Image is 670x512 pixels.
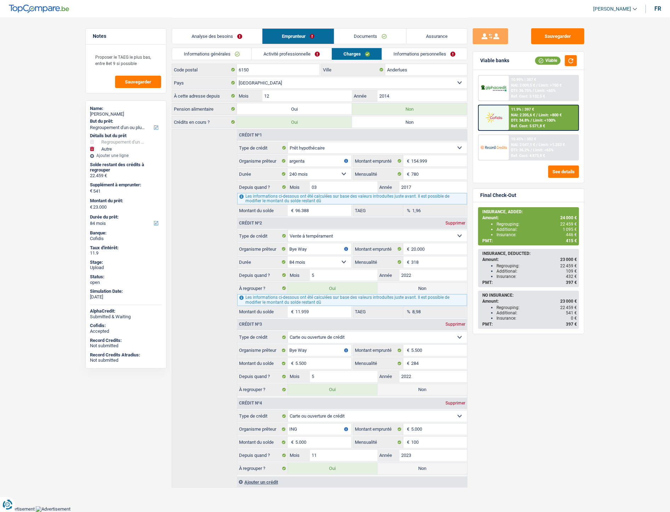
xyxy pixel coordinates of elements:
[237,116,352,128] label: Oui
[377,463,467,474] label: Non
[93,33,159,39] h5: Notes
[511,137,536,141] div: 10.45% | 382 €
[353,168,403,180] label: Mensualité
[593,6,631,12] span: [PERSON_NAME]
[172,48,251,60] a: Informations générales
[237,168,288,180] label: Durée
[399,450,467,461] input: AAAA
[352,103,467,115] label: Non
[481,111,507,124] img: Cofidis
[377,384,467,395] label: Non
[511,153,545,158] div: Ref. Cost: 4 873,8 €
[511,148,529,152] span: DTI: 36.2%
[288,181,310,193] label: Mois
[36,506,70,512] img: Advertisement
[480,58,509,64] div: Viable banks
[382,48,467,60] a: Informations personnelles
[496,316,577,321] div: Insurance:
[90,236,162,242] div: Cofidis
[237,221,264,225] div: Crédit nº2
[496,310,577,315] div: Additional:
[237,322,264,326] div: Crédit nº3
[481,141,507,154] img: Record Credits
[481,84,507,92] img: AlphaCredit
[310,269,377,281] input: MM
[310,371,377,382] input: MM
[237,477,467,487] div: Ajouter un crédit
[237,230,288,242] label: Type de crédit
[511,113,535,117] span: NAI: 2 205,6 €
[482,257,577,262] div: Amount:
[237,90,262,101] label: Mois
[571,316,577,321] span: 0 €
[403,424,411,435] span: €
[172,116,237,128] label: Crédits en cours ?
[535,88,556,93] span: Limit: <65%
[288,437,295,448] span: €
[496,222,577,227] div: Regrouping:
[172,64,237,75] label: Code postal
[403,256,411,268] span: €
[377,450,399,461] label: Année
[482,322,577,327] div: PMT:
[9,5,69,13] img: TopCompare Logo
[403,155,411,167] span: €
[403,437,411,448] span: €
[566,238,577,243] span: 415 €
[90,133,162,139] div: Détails but du prêt
[539,142,565,147] span: Limit: >1.253 €
[237,133,264,137] div: Crédit nº1
[237,371,288,382] label: Depuis quand ?
[288,205,295,216] span: €
[353,256,403,268] label: Mensualité
[237,294,467,306] div: Les informations ci-dessous ont été calculées sur base des valeurs introduites juste avant. Il es...
[496,274,577,279] div: Insurance:
[531,28,584,44] button: Sauvegarder
[237,424,288,435] label: Organisme prêteur
[310,450,377,461] input: MM
[444,401,467,405] div: Supprimer
[352,116,467,128] label: Non
[237,283,288,294] label: À regrouper ?
[90,182,160,188] label: Supplément à emprunter:
[172,90,237,101] label: À cette adresse depuis
[539,113,562,117] span: Limit: >800 €
[482,299,577,304] div: Amount:
[482,280,577,285] div: PMT:
[90,338,162,343] div: Record Credits:
[288,450,310,461] label: Mois
[377,283,467,294] label: Non
[482,238,577,243] div: PMT:
[377,269,399,281] label: Année
[237,243,288,255] label: Organisme prêteur
[353,205,403,216] label: TAEG
[560,215,577,220] span: 24 000 €
[90,230,162,236] div: Banque:
[237,358,288,369] label: Montant du solde
[548,165,579,178] button: See details
[403,205,412,216] span: %
[482,215,577,220] div: Amount:
[237,256,288,268] label: Durée
[237,205,288,216] label: Montant du solde
[90,343,162,349] div: Not submitted
[237,450,288,461] label: Depuis quand ?
[566,274,577,279] span: 432 €
[90,274,162,280] div: Status:
[237,384,288,395] label: À regrouper ?
[480,192,516,198] div: Final Check-Out
[407,29,467,44] a: Assurance
[511,88,532,93] span: DTI: 36.75%
[511,124,545,128] div: Ref. Cost: 5 571,8 €
[560,257,577,262] span: 23 000 €
[377,371,399,382] label: Année
[90,106,162,111] div: Name:
[496,305,577,310] div: Regrouping:
[288,269,310,281] label: Mois
[90,289,162,294] div: Simulation Date:
[444,221,467,225] div: Supprimer
[482,293,577,298] div: NO INSURANCE:
[353,437,403,448] label: Mensualité
[511,94,545,99] div: Ref. Cost: 5 132,5 €
[237,193,467,204] div: Les informations ci-dessous ont été calculées sur base des valeurs introduites juste avant. Il es...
